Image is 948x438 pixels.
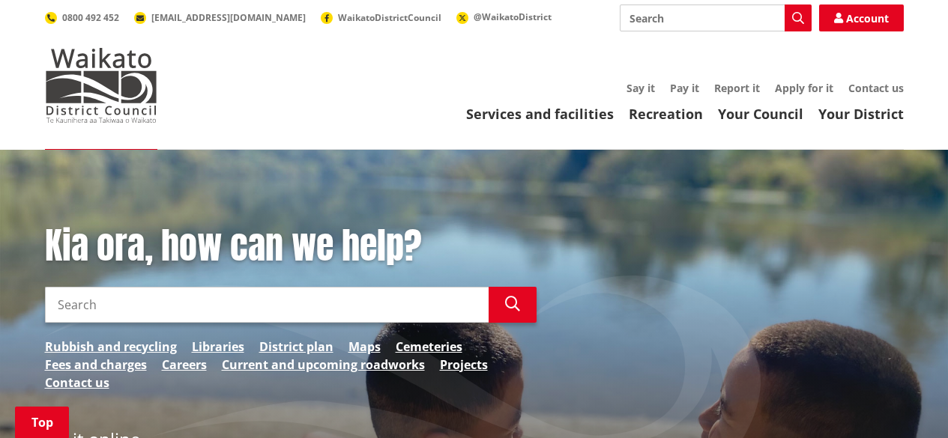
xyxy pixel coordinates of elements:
[45,338,177,356] a: Rubbish and recycling
[348,338,381,356] a: Maps
[259,338,333,356] a: District plan
[45,374,109,392] a: Contact us
[670,81,699,95] a: Pay it
[474,10,552,23] span: @WaikatoDistrict
[45,225,537,268] h1: Kia ora, how can we help?
[192,338,244,356] a: Libraries
[45,287,489,323] input: Search input
[818,105,904,123] a: Your District
[338,11,441,24] span: WaikatoDistrictCouncil
[45,356,147,374] a: Fees and charges
[714,81,760,95] a: Report it
[45,48,157,123] img: Waikato District Council - Te Kaunihera aa Takiwaa o Waikato
[627,81,655,95] a: Say it
[321,11,441,24] a: WaikatoDistrictCouncil
[718,105,803,123] a: Your Council
[162,356,207,374] a: Careers
[45,11,119,24] a: 0800 492 452
[629,105,703,123] a: Recreation
[466,105,614,123] a: Services and facilities
[396,338,462,356] a: Cemeteries
[222,356,425,374] a: Current and upcoming roadworks
[440,356,488,374] a: Projects
[819,4,904,31] a: Account
[15,407,69,438] a: Top
[151,11,306,24] span: [EMAIL_ADDRESS][DOMAIN_NAME]
[456,10,552,23] a: @WaikatoDistrict
[62,11,119,24] span: 0800 492 452
[848,81,904,95] a: Contact us
[134,11,306,24] a: [EMAIL_ADDRESS][DOMAIN_NAME]
[775,81,833,95] a: Apply for it
[620,4,812,31] input: Search input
